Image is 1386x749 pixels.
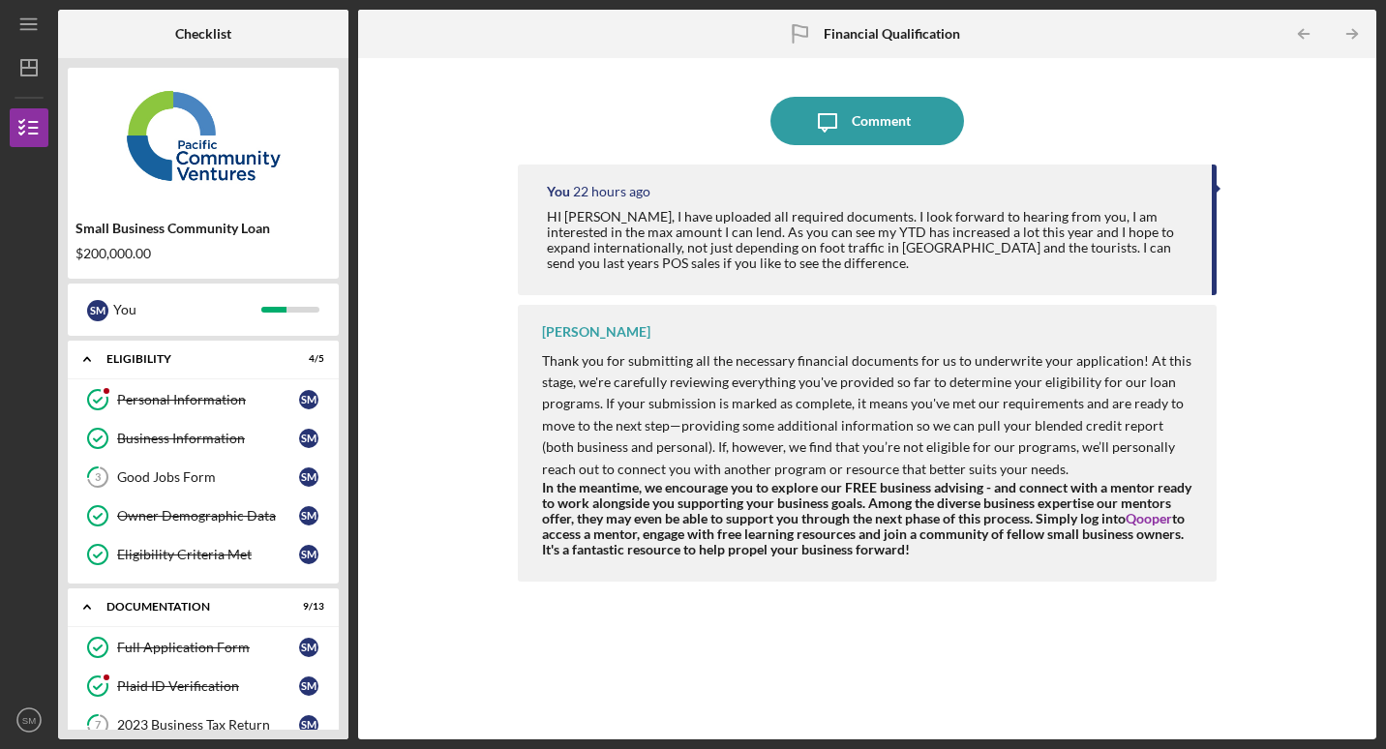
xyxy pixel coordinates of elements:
div: Good Jobs Form [117,469,299,485]
a: 72023 Business Tax ReturnSM [77,705,329,744]
a: Qooper [1126,510,1172,526]
div: S M [299,429,318,448]
div: [PERSON_NAME] [542,324,650,340]
div: 9 / 13 [289,601,324,613]
div: 2023 Business Tax Return [117,717,299,733]
button: Comment [770,97,964,145]
time: 2025-10-06 17:51 [573,184,650,199]
a: 3Good Jobs FormSM [77,458,329,496]
button: SM [10,701,48,739]
div: You [113,293,261,326]
strong: In the meantime, we encourage you to explore our FREE business advising - and connect with a ment... [542,479,1191,557]
img: Product logo [68,77,339,194]
a: Eligibility Criteria MetSM [77,535,329,574]
div: Personal Information [117,392,299,407]
a: Business InformationSM [77,419,329,458]
a: Owner Demographic DataSM [77,496,329,535]
a: Plaid ID VerificationSM [77,667,329,705]
div: $200,000.00 [75,246,331,261]
div: Small Business Community Loan [75,221,331,236]
div: Comment [852,97,911,145]
div: S M [299,676,318,696]
div: S M [299,545,318,564]
tspan: 7 [95,719,102,732]
div: S M [299,390,318,409]
div: S M [299,638,318,657]
tspan: 3 [95,471,101,484]
div: S M [299,715,318,734]
div: Full Application Form [117,640,299,655]
div: Plaid ID Verification [117,678,299,694]
text: SM [22,715,36,726]
p: Thank you for submitting all the necessary financial documents for us to underwrite your applicat... [542,350,1197,480]
div: You [547,184,570,199]
div: S M [299,506,318,525]
div: Eligibility [106,353,276,365]
div: Owner Demographic Data [117,508,299,524]
b: Checklist [175,26,231,42]
div: Business Information [117,431,299,446]
div: Eligibility Criteria Met [117,547,299,562]
a: Full Application FormSM [77,628,329,667]
b: Financial Qualification [824,26,960,42]
div: 4 / 5 [289,353,324,365]
div: HI [PERSON_NAME], I have uploaded all required documents. I look forward to hearing from you, I a... [547,209,1192,271]
a: Personal InformationSM [77,380,329,419]
div: S M [299,467,318,487]
div: Documentation [106,601,276,613]
div: S M [87,300,108,321]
